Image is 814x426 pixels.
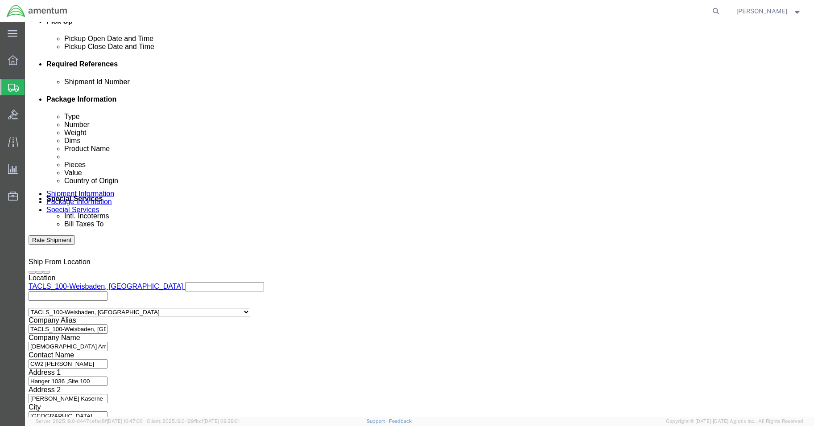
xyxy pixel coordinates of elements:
iframe: FS Legacy Container [25,22,814,417]
span: Server: 2025.19.0-d447cefac8f [36,418,143,424]
span: Copyright © [DATE]-[DATE] Agistix Inc., All Rights Reserved [666,418,803,425]
span: [DATE] 09:39:01 [203,418,240,424]
span: [DATE] 10:47:06 [107,418,143,424]
a: Support [367,418,389,424]
button: [PERSON_NAME] [736,6,802,16]
img: logo [6,4,68,18]
a: Feedback [389,418,412,424]
span: Eddie Gonzalez [736,6,787,16]
span: Client: 2025.19.0-129fbcf [147,418,240,424]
